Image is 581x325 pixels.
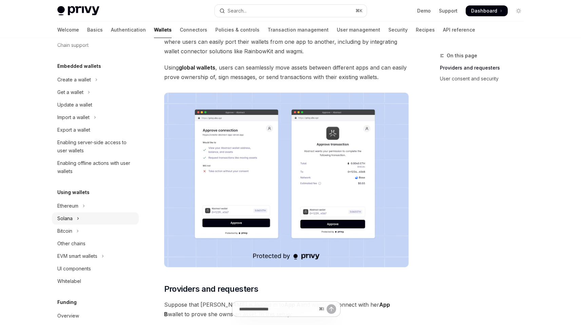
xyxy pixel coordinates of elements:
div: Solana [57,214,73,223]
a: Basics [87,22,103,38]
strong: global wallets [179,64,215,71]
a: Authentication [111,22,146,38]
a: Policies & controls [215,22,259,38]
a: Welcome [57,22,79,38]
div: Overview [57,312,79,320]
div: UI components [57,265,91,273]
a: Wallets [154,22,172,38]
a: Whitelabel [52,275,139,287]
a: Security [388,22,408,38]
a: Overview [52,310,139,322]
h5: Funding [57,298,77,306]
img: light logo [57,6,99,16]
div: Bitcoin [57,227,72,235]
a: Connectors [180,22,207,38]
button: Toggle Import a wallet section [52,111,139,123]
a: Export a wallet [52,124,139,136]
a: Enabling server-side access to user wallets [52,136,139,157]
a: User management [337,22,380,38]
a: Enabling offline actions with user wallets [52,157,139,177]
button: Toggle Create a wallet section [52,74,139,86]
a: Transaction management [268,22,329,38]
div: Get a wallet [57,88,83,96]
a: Providers and requesters [440,62,529,73]
div: EVM smart wallets [57,252,97,260]
div: Enabling offline actions with user wallets [57,159,135,175]
div: Whitelabel [57,277,81,285]
button: Toggle Solana section [52,212,139,225]
div: Other chains [57,240,85,248]
span: On this page [447,52,477,60]
button: Toggle Get a wallet section [52,86,139,98]
a: Support [439,7,458,14]
span: Dashboard [471,7,497,14]
span: Using , users can seamlessly move assets between different apps and can easily prove ownership of... [164,63,409,82]
h5: Using wallets [57,188,90,196]
a: Dashboard [466,5,508,16]
span: Providers and requesters [164,284,258,294]
div: Create a wallet [57,76,91,84]
button: Toggle Ethereum section [52,200,139,212]
img: images/Crossapp.png [164,93,409,267]
button: Send message [327,304,336,314]
div: Search... [228,7,247,15]
button: Open search [215,5,367,17]
span: ⌘ K [355,8,363,14]
a: Recipes [416,22,435,38]
button: Toggle dark mode [513,5,524,16]
a: Demo [417,7,431,14]
a: Other chains [52,237,139,250]
div: Export a wallet [57,126,90,134]
a: API reference [443,22,475,38]
div: Enabling server-side access to user wallets [57,138,135,155]
a: UI components [52,263,139,275]
a: Update a wallet [52,99,139,111]
div: Ethereum [57,202,78,210]
button: Toggle Bitcoin section [52,225,139,237]
div: Update a wallet [57,101,92,109]
h5: Embedded wallets [57,62,101,70]
div: Import a wallet [57,113,90,121]
input: Ask a question... [239,302,316,317]
button: Toggle EVM smart wallets section [52,250,139,262]
a: User consent and security [440,73,529,84]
